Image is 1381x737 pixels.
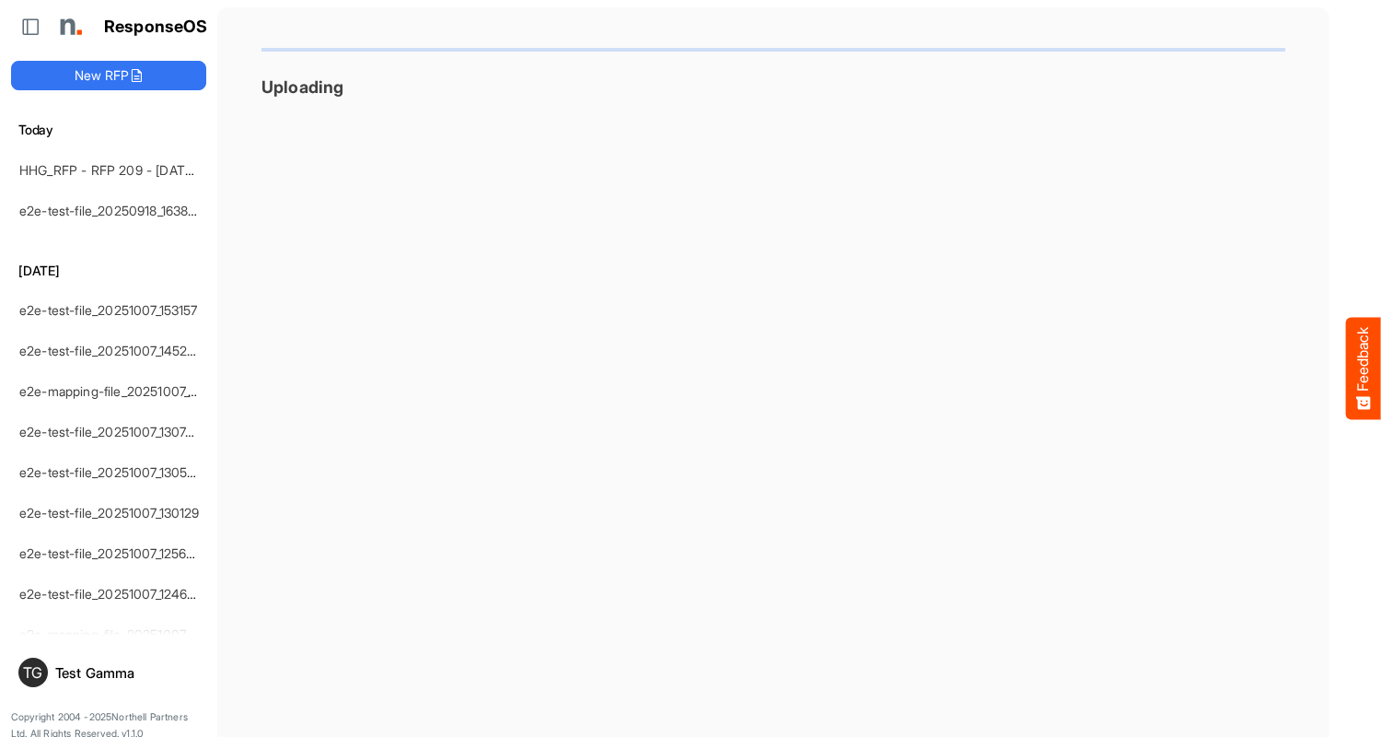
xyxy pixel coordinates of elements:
a: e2e-test-file_20251007_153157 [19,302,198,318]
img: Northell [51,8,87,45]
h3: Uploading [261,77,1285,97]
a: e2e-test-file_20251007_124657 [19,586,202,602]
div: Test Gamma [55,666,199,680]
button: New RFP [11,61,206,90]
button: Feedback [1346,318,1381,420]
a: HHG_RFP - RFP 209 - [DATE] - ROS TEST 3 (LITE) (2) [19,162,342,178]
a: e2e-test-file_20251007_130749 [19,424,202,439]
h1: ResponseOS [104,18,208,37]
a: e2e-test-file_20251007_130129 [19,505,200,521]
a: e2e-test-file_20251007_145239 [19,343,203,358]
a: e2e-test-file_20251007_125647 [19,545,202,561]
h6: Today [11,120,206,140]
span: TG [23,665,42,680]
a: e2e-test-file_20251007_130500 [19,464,204,480]
a: e2e-test-file_20250918_163829 (1) (2) [19,203,238,218]
h6: [DATE] [11,261,206,281]
a: e2e-mapping-file_20251007_133137 [19,383,226,399]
